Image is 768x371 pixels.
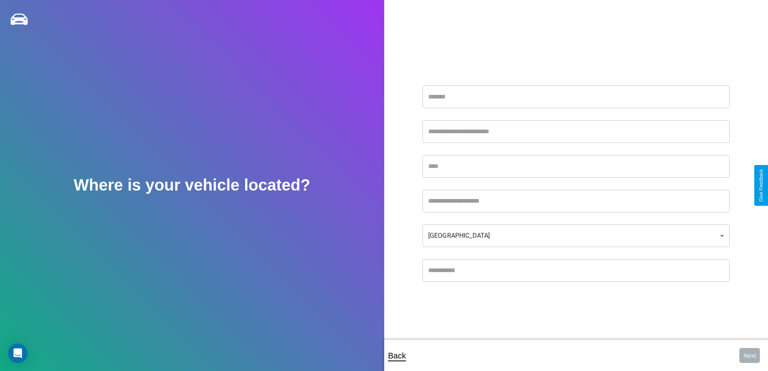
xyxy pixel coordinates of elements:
[739,348,760,363] button: Next
[423,224,730,247] div: [GEOGRAPHIC_DATA]
[758,169,764,202] div: Give Feedback
[8,344,27,363] div: Open Intercom Messenger
[388,348,406,363] p: Back
[74,176,310,194] h2: Where is your vehicle located?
